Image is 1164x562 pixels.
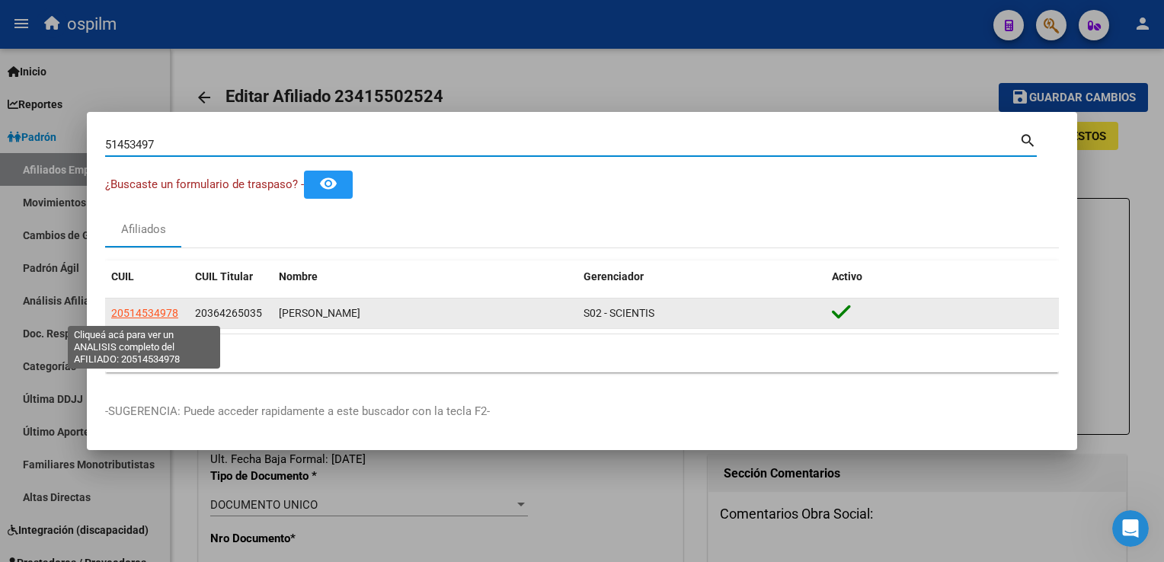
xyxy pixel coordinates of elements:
[105,334,1059,372] div: 1 total
[584,270,644,283] span: Gerenciador
[105,260,189,293] datatable-header-cell: CUIL
[189,260,273,293] datatable-header-cell: CUIL Titular
[121,221,166,238] div: Afiliados
[826,260,1059,293] datatable-header-cell: Activo
[111,270,134,283] span: CUIL
[1112,510,1149,547] iframe: Intercom live chat
[111,307,178,319] span: 20514534978
[195,270,253,283] span: CUIL Titular
[1019,130,1037,148] mat-icon: search
[273,260,577,293] datatable-header-cell: Nombre
[577,260,826,293] datatable-header-cell: Gerenciador
[279,305,571,322] div: [PERSON_NAME]
[105,177,304,191] span: ¿Buscaste un formulario de traspaso? -
[279,270,318,283] span: Nombre
[319,174,337,193] mat-icon: remove_red_eye
[195,307,262,319] span: 20364265035
[832,270,862,283] span: Activo
[584,307,654,319] span: S02 - SCIENTIS
[105,403,1059,420] p: -SUGERENCIA: Puede acceder rapidamente a este buscador con la tecla F2-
